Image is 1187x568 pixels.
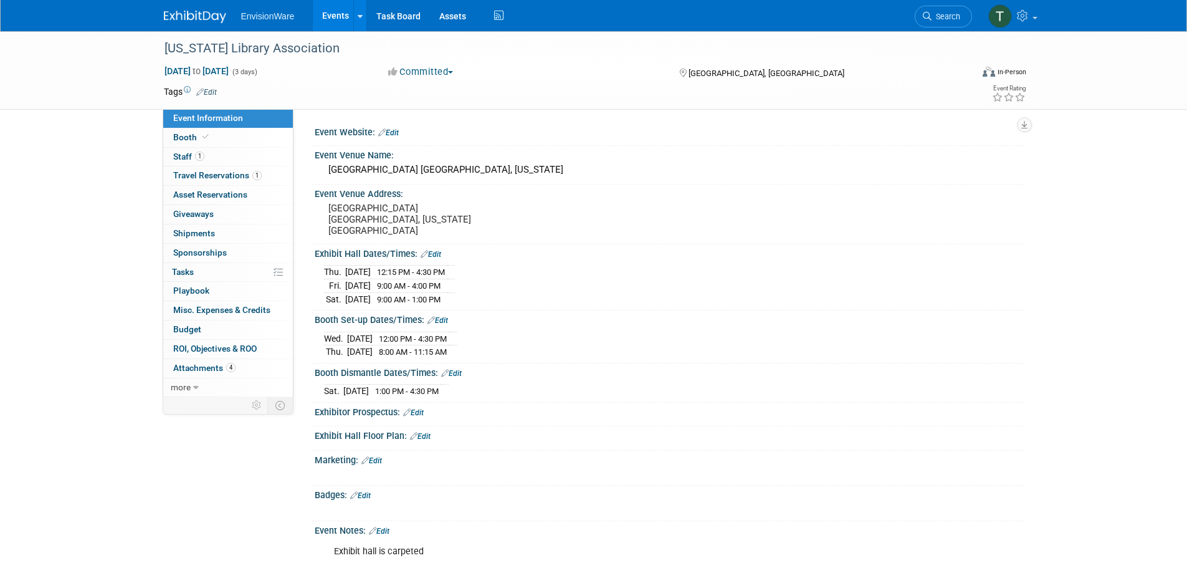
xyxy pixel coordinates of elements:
[315,451,1024,467] div: Marketing:
[377,267,445,277] span: 12:15 PM - 4:30 PM
[377,295,441,304] span: 9:00 AM - 1:00 PM
[171,382,191,392] span: more
[315,521,1024,537] div: Event Notes:
[164,65,229,77] span: [DATE] [DATE]
[324,385,343,398] td: Sat.
[347,332,373,345] td: [DATE]
[384,65,458,79] button: Committed
[324,266,345,279] td: Thu.
[163,224,293,243] a: Shipments
[345,266,371,279] td: [DATE]
[173,286,209,296] span: Playbook
[226,363,236,372] span: 4
[328,203,596,236] pre: [GEOGRAPHIC_DATA] [GEOGRAPHIC_DATA], [US_STATE] [GEOGRAPHIC_DATA]
[173,113,243,123] span: Event Information
[350,491,371,500] a: Edit
[173,363,236,373] span: Attachments
[173,152,204,161] span: Staff
[163,244,293,262] a: Sponsorships
[315,310,1024,327] div: Booth Set-up Dates/Times:
[163,205,293,224] a: Giveaways
[173,170,262,180] span: Travel Reservations
[195,152,204,161] span: 1
[899,65,1027,84] div: Event Format
[241,11,295,21] span: EnvisionWare
[315,403,1024,419] div: Exhibitor Prospectus:
[173,209,214,219] span: Giveaways
[252,171,262,180] span: 1
[441,369,462,378] a: Edit
[231,68,257,76] span: (3 days)
[163,301,293,320] a: Misc. Expenses & Credits
[315,123,1024,139] div: Event Website:
[163,320,293,339] a: Budget
[379,347,447,357] span: 8:00 AM - 11:15 AM
[375,387,439,396] span: 1:00 PM - 4:30 PM
[410,432,431,441] a: Edit
[324,332,347,345] td: Wed.
[163,263,293,282] a: Tasks
[163,378,293,397] a: more
[267,397,293,413] td: Toggle Event Tabs
[378,128,399,137] a: Edit
[173,248,227,258] span: Sponsorships
[172,267,194,277] span: Tasks
[163,166,293,185] a: Travel Reservations1
[315,185,1024,200] div: Event Venue Address:
[325,539,887,564] div: Exhibit hall is carpeted
[160,37,953,60] div: [US_STATE] Library Association
[163,148,293,166] a: Staff1
[315,486,1024,502] div: Badges:
[163,128,293,147] a: Booth
[347,345,373,359] td: [DATE]
[421,250,441,259] a: Edit
[163,340,293,359] a: ROI, Objectives & ROO
[427,316,448,325] a: Edit
[324,292,345,306] td: Sat.
[173,324,201,334] span: Budget
[915,6,972,27] a: Search
[343,385,369,398] td: [DATE]
[191,66,203,76] span: to
[403,408,424,417] a: Edit
[315,244,1024,261] div: Exhibit Hall Dates/Times:
[324,345,347,359] td: Thu.
[164,11,226,23] img: ExhibitDay
[315,426,1024,443] div: Exhibit Hall Floor Plan:
[315,363,1024,380] div: Booth Dismantle Dates/Times:
[196,88,217,97] a: Edit
[988,4,1012,28] img: Ted Hollingshead
[345,292,371,306] td: [DATE]
[997,67,1026,77] div: In-Person
[324,160,1014,180] div: [GEOGRAPHIC_DATA] [GEOGRAPHIC_DATA], [US_STATE]
[377,281,441,291] span: 9:00 AM - 4:00 PM
[983,67,995,77] img: Format-Inperson.png
[163,359,293,378] a: Attachments4
[315,146,1024,161] div: Event Venue Name:
[689,69,844,78] span: [GEOGRAPHIC_DATA], [GEOGRAPHIC_DATA]
[163,109,293,128] a: Event Information
[324,279,345,293] td: Fri.
[369,527,389,536] a: Edit
[163,282,293,301] a: Playbook
[173,305,270,315] span: Misc. Expenses & Credits
[379,334,447,344] span: 12:00 PM - 4:30 PM
[163,186,293,205] a: Asset Reservations
[173,344,257,354] span: ROI, Objectives & ROO
[932,12,960,21] span: Search
[164,85,217,98] td: Tags
[173,132,211,142] span: Booth
[345,279,371,293] td: [DATE]
[173,228,215,238] span: Shipments
[173,190,247,200] span: Asset Reservations
[203,133,209,140] i: Booth reservation complete
[246,397,268,413] td: Personalize Event Tab Strip
[992,85,1026,92] div: Event Rating
[361,456,382,465] a: Edit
